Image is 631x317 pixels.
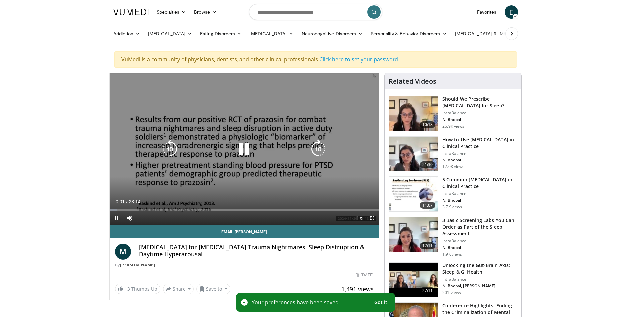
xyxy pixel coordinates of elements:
h4: Related Videos [389,77,436,85]
span: Got it! [374,299,389,305]
button: Share [163,284,194,294]
a: 13 Thumbs Up [115,284,160,294]
p: Your preferences have been saved. [252,298,340,306]
h3: Unlocking the Gut-Brain Axis: Sleep & GI Health [442,262,517,275]
video-js: Video Player [110,73,379,225]
button: Pause [110,211,123,225]
p: IntraBalance [442,277,517,282]
div: VuMedi is a community of physicians, dentists, and other clinical professionals. [114,51,517,68]
span: 10:18 [420,121,436,128]
a: Neurocognitive Disorders [298,27,367,40]
a: 21:30 How to Use [MEDICAL_DATA] in Clinical Practice IntraBalance N. Bhopal 12.0K views [389,136,517,171]
p: IntraBalance [442,191,517,196]
a: [MEDICAL_DATA] [144,27,196,40]
h4: [MEDICAL_DATA] for [MEDICAL_DATA] Trauma Nightmares, Sleep Distruption & Daytime Hyperarousal [139,244,374,258]
a: Personality & Behavior Disorders [367,27,451,40]
a: 12:11 3 Basic Screening Labs You Can Order as Part of the Sleep Assessment IntraBalance N. Bhopal... [389,217,517,257]
button: Fullscreen [366,211,379,225]
p: 12.0K views [442,164,464,169]
img: 9fb304be-515e-4deb-846e-47615c91f0d6.150x105_q85_crop-smart_upscale.jpg [389,217,438,252]
img: f7087805-6d6d-4f4e-b7c8-917543aa9d8d.150x105_q85_crop-smart_upscale.jpg [389,96,438,131]
span: / [126,199,128,204]
span: 0:01 [116,199,125,204]
p: 26.9K views [442,124,464,129]
div: Progress Bar [110,209,379,211]
p: 1.9K views [442,252,462,257]
img: VuMedi Logo [113,9,149,15]
p: 201 views [442,290,461,295]
span: 23:14 [129,199,140,204]
a: Eating Disorders [196,27,245,40]
span: 1,491 views [341,285,374,293]
a: 10:18 Should We Prescribe [MEDICAL_DATA] for Sleep? IntraBalance N. Bhopal 26.9K views [389,96,517,131]
span: 13 [125,286,130,292]
div: By [115,262,374,268]
a: M [115,244,131,260]
div: [DATE] [356,272,374,278]
button: Playback Rate [352,211,366,225]
a: Click here to set your password [319,56,398,63]
a: Email [PERSON_NAME] [110,225,379,238]
a: [MEDICAL_DATA] & [MEDICAL_DATA] [451,27,546,40]
span: 27:11 [420,287,436,294]
p: N. Bhopal [442,117,517,122]
a: 27:11 Unlocking the Gut-Brain Axis: Sleep & GI Health IntraBalance N. Bhopal, [PERSON_NAME] 201 v... [389,262,517,297]
p: IntraBalance [442,110,517,116]
span: 12:11 [420,242,436,249]
p: N. Bhopal [442,198,517,203]
a: [PERSON_NAME] [120,262,155,268]
p: N. Bhopal, [PERSON_NAME] [442,283,517,289]
span: 11:07 [420,202,436,209]
a: Favorites [473,5,501,19]
h3: 5 Common [MEDICAL_DATA] in Clinical Practice [442,176,517,190]
p: 3.7K views [442,204,462,210]
a: [MEDICAL_DATA] [245,27,297,40]
h3: 3 Basic Screening Labs You Can Order as Part of the Sleep Assessment [442,217,517,237]
img: d3d7d037-e6da-43ef-aca5-99f45ed4d827.150x105_q85_crop-smart_upscale.jpg [389,263,438,297]
p: IntraBalance [442,238,517,244]
img: 662646f3-24dc-48fd-91cb-7f13467e765c.150x105_q85_crop-smart_upscale.jpg [389,137,438,171]
p: IntraBalance [442,151,517,156]
h3: How to Use [MEDICAL_DATA] in Clinical Practice [442,136,517,150]
button: Mute [123,211,136,225]
p: N. Bhopal [442,158,517,163]
a: Addiction [109,27,144,40]
img: e41a58fc-c8b3-4e06-accc-3dd0b2ae14cc.150x105_q85_crop-smart_upscale.jpg [389,177,438,211]
h3: Should We Prescribe [MEDICAL_DATA] for Sleep? [442,96,517,109]
span: 21:30 [420,161,436,168]
input: Search topics, interventions [249,4,382,20]
a: 11:07 5 Common [MEDICAL_DATA] in Clinical Practice IntraBalance N. Bhopal 3.7K views [389,176,517,212]
a: Specialties [153,5,190,19]
p: N. Bhopal [442,245,517,250]
a: E [505,5,518,19]
button: Save to [196,284,230,294]
a: Browse [190,5,221,19]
